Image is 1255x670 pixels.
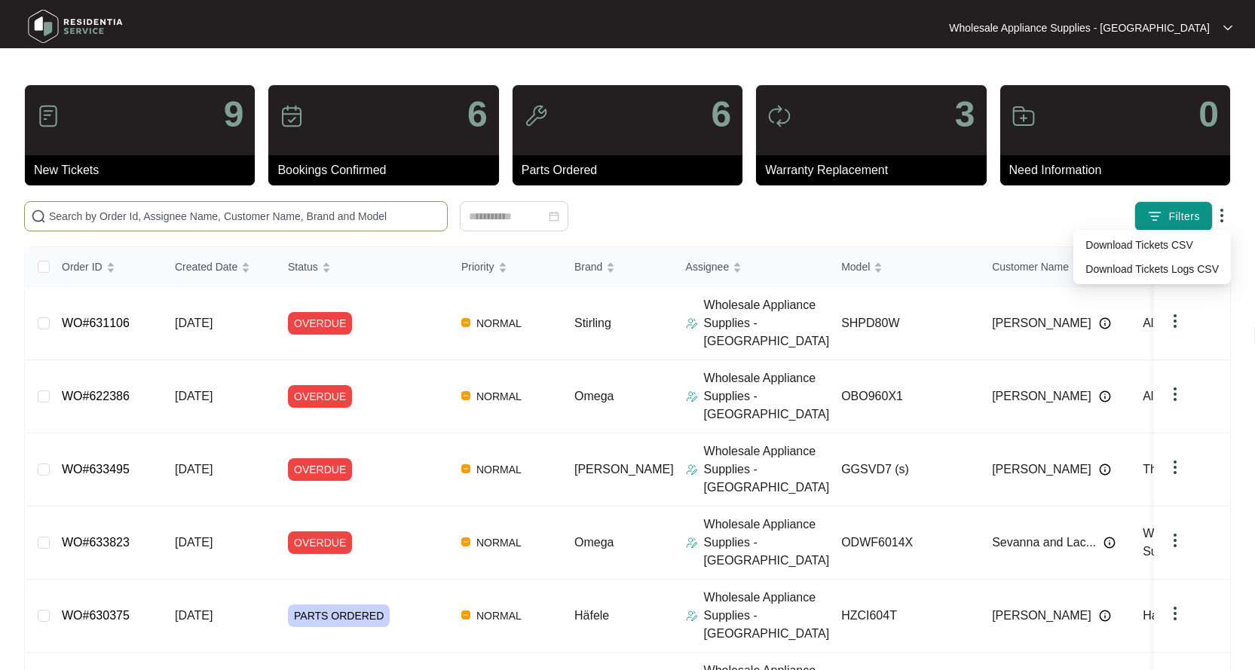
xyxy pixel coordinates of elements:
[686,259,730,275] span: Assignee
[829,433,980,506] td: GGSVD7 (s)
[277,161,498,179] p: Bookings Confirmed
[461,391,470,400] img: Vercel Logo
[1147,209,1162,224] img: filter icon
[992,387,1091,405] span: [PERSON_NAME]
[470,534,528,552] span: NORMAL
[1143,390,1227,402] span: Allworth Homes
[767,104,791,128] img: icon
[461,464,470,473] img: Vercel Logo
[1166,385,1184,403] img: dropdown arrow
[1099,317,1111,329] img: Info icon
[829,287,980,360] td: SHPD80W
[62,536,130,549] a: WO#633823
[1143,609,1177,622] span: Hafele
[686,610,698,622] img: Assigner Icon
[1103,537,1116,549] img: Info icon
[50,247,163,287] th: Order ID
[175,390,213,402] span: [DATE]
[574,259,602,275] span: Brand
[288,259,318,275] span: Status
[23,4,128,49] img: residentia service logo
[524,104,548,128] img: icon
[704,369,830,424] p: Wholesale Appliance Supplies - [GEOGRAPHIC_DATA]
[574,609,609,622] span: Häfele
[288,604,390,627] span: PARTS ORDERED
[829,506,980,580] td: ODWF6014X
[175,317,213,329] span: [DATE]
[49,208,441,225] input: Search by Order Id, Assignee Name, Customer Name, Brand and Model
[574,463,674,476] span: [PERSON_NAME]
[31,209,46,224] img: search-icon
[992,259,1069,275] span: Customer Name
[62,609,130,622] a: WO#630375
[470,314,528,332] span: NORMAL
[1085,237,1219,253] span: Download Tickets CSV
[1166,312,1184,330] img: dropdown arrow
[1099,390,1111,402] img: Info icon
[470,460,528,479] span: NORMAL
[686,390,698,402] img: Assigner Icon
[175,463,213,476] span: [DATE]
[467,96,488,133] p: 6
[841,259,870,275] span: Model
[449,247,562,287] th: Priority
[522,161,742,179] p: Parts Ordered
[276,247,449,287] th: Status
[224,96,244,133] p: 9
[686,317,698,329] img: Assigner Icon
[36,104,60,128] img: icon
[686,463,698,476] img: Assigner Icon
[62,390,130,402] a: WO#622386
[574,536,614,549] span: Omega
[704,589,830,643] p: Wholesale Appliance Supplies - [GEOGRAPHIC_DATA]
[574,390,614,402] span: Omega
[461,318,470,327] img: Vercel Logo
[1213,207,1231,225] img: dropdown arrow
[1085,261,1219,277] span: Download Tickets Logs CSV
[980,247,1131,287] th: Customer Name
[1134,201,1213,231] button: filter iconFilters
[470,387,528,405] span: NORMAL
[992,314,1091,332] span: [PERSON_NAME]
[704,442,830,497] p: Wholesale Appliance Supplies - [GEOGRAPHIC_DATA]
[704,516,830,570] p: Wholesale Appliance Supplies - [GEOGRAPHIC_DATA]
[288,531,352,554] span: OVERDUE
[1166,604,1184,623] img: dropdown arrow
[674,247,830,287] th: Assignee
[1143,463,1228,476] span: The Good Guys
[1012,104,1036,128] img: icon
[829,360,980,433] td: OBO960X1
[62,259,103,275] span: Order ID
[175,536,213,549] span: [DATE]
[992,607,1091,625] span: [PERSON_NAME]
[461,610,470,620] img: Vercel Logo
[461,259,494,275] span: Priority
[765,161,986,179] p: Warranty Replacement
[470,607,528,625] span: NORMAL
[1099,610,1111,622] img: Info icon
[62,463,130,476] a: WO#633495
[62,317,130,329] a: WO#631106
[288,385,352,408] span: OVERDUE
[955,96,975,133] p: 3
[992,534,1096,552] span: Sevanna and Lac...
[288,312,352,335] span: OVERDUE
[1198,96,1219,133] p: 0
[1143,527,1255,558] span: Wholesale Appliance Supplies
[711,96,731,133] p: 6
[1143,317,1163,329] span: Aldi
[288,458,352,481] span: OVERDUE
[1168,209,1200,225] span: Filters
[1223,24,1232,32] img: dropdown arrow
[686,537,698,549] img: Assigner Icon
[829,580,980,653] td: HZCI604T
[1166,531,1184,549] img: dropdown arrow
[163,247,276,287] th: Created Date
[34,161,255,179] p: New Tickets
[280,104,304,128] img: icon
[1009,161,1230,179] p: Need Information
[992,460,1091,479] span: [PERSON_NAME]
[704,296,830,350] p: Wholesale Appliance Supplies - [GEOGRAPHIC_DATA]
[949,20,1210,35] p: Wholesale Appliance Supplies - [GEOGRAPHIC_DATA]
[1166,458,1184,476] img: dropdown arrow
